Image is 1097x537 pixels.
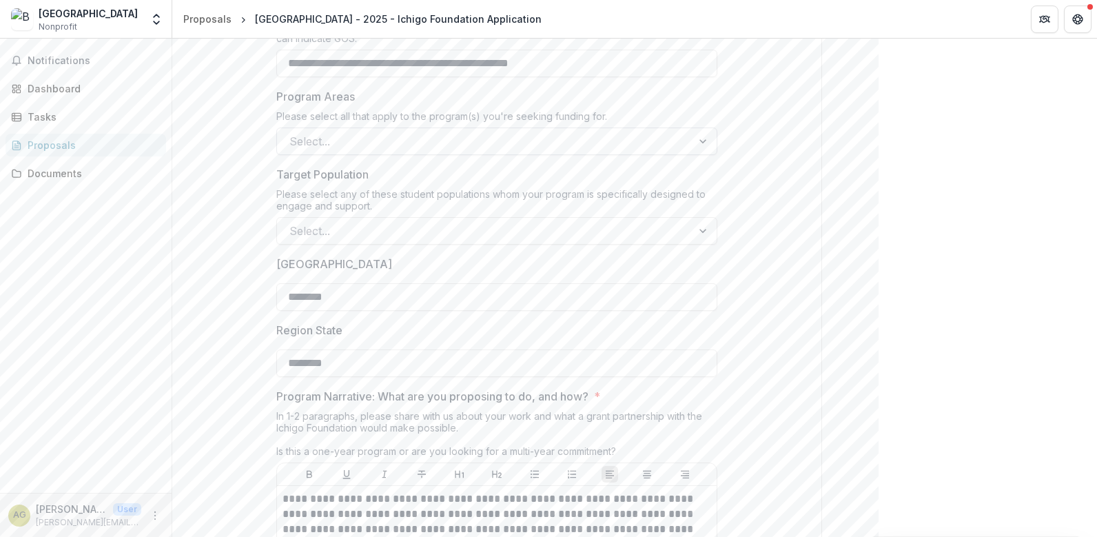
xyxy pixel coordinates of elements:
[6,77,166,100] a: Dashboard
[677,466,693,483] button: Align Right
[28,55,161,67] span: Notifications
[6,105,166,128] a: Tasks
[413,466,430,483] button: Strike
[639,466,655,483] button: Align Center
[276,110,717,128] div: Please select all that apply to the program(s) you're seeking funding for.
[1031,6,1058,33] button: Partners
[338,466,355,483] button: Underline
[178,9,547,29] nav: breadcrumb
[276,322,342,338] p: Region State
[39,6,138,21] div: [GEOGRAPHIC_DATA]
[36,516,141,529] p: [PERSON_NAME][EMAIL_ADDRESS][DOMAIN_NAME]
[276,166,369,183] p: Target Population
[147,507,163,524] button: More
[276,88,355,105] p: Program Areas
[28,166,155,181] div: Documents
[6,162,166,185] a: Documents
[28,81,155,96] div: Dashboard
[6,134,166,156] a: Proposals
[183,12,232,26] div: Proposals
[28,138,155,152] div: Proposals
[36,502,107,516] p: [PERSON_NAME] [PERSON_NAME]
[113,503,141,516] p: User
[147,6,166,33] button: Open entity switcher
[1064,6,1091,33] button: Get Help
[28,110,155,124] div: Tasks
[178,9,237,29] a: Proposals
[13,511,26,520] div: Amy White Graves
[39,21,77,33] span: Nonprofit
[11,8,33,30] img: Brooklyn Children's Theatre
[451,466,468,483] button: Heading 1
[526,466,543,483] button: Bullet List
[255,12,542,26] div: [GEOGRAPHIC_DATA] - 2025 - Ichigo Foundation Application
[276,410,717,463] div: In 1-2 paragraphs, please share with us about your work and what a grant partnership with the Ich...
[6,50,166,72] button: Notifications
[276,188,717,217] div: Please select any of these student populations whom your program is specifically designed to enga...
[276,256,392,272] p: [GEOGRAPHIC_DATA]
[489,466,505,483] button: Heading 2
[276,388,588,405] p: Program Narrative: What are you proposing to do, and how?
[564,466,580,483] button: Ordered List
[602,466,618,483] button: Align Left
[376,466,393,483] button: Italicize
[301,466,318,483] button: Bold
